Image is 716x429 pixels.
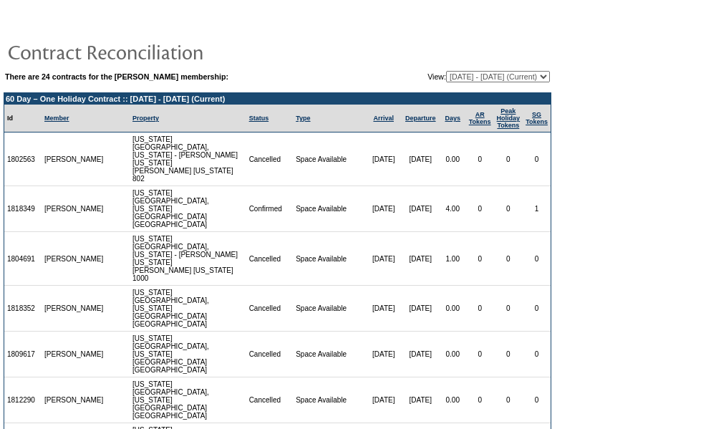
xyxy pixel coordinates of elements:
[4,132,42,186] td: 1802563
[42,132,107,186] td: [PERSON_NAME]
[130,132,246,186] td: [US_STATE][GEOGRAPHIC_DATA], [US_STATE] - [PERSON_NAME] [US_STATE] [PERSON_NAME] [US_STATE] 802
[440,286,466,332] td: 0.00
[246,377,294,423] td: Cancelled
[365,286,401,332] td: [DATE]
[42,332,107,377] td: [PERSON_NAME]
[523,132,551,186] td: 0
[42,377,107,423] td: [PERSON_NAME]
[440,186,466,232] td: 4.00
[497,107,521,129] a: Peak HolidayTokens
[494,377,523,423] td: 0
[523,332,551,377] td: 0
[365,377,401,423] td: [DATE]
[293,186,365,232] td: Space Available
[526,111,548,125] a: SGTokens
[494,232,523,286] td: 0
[42,232,107,286] td: [PERSON_NAME]
[466,232,494,286] td: 0
[4,186,42,232] td: 1818349
[402,332,440,377] td: [DATE]
[130,377,246,423] td: [US_STATE][GEOGRAPHIC_DATA], [US_STATE][GEOGRAPHIC_DATA] [GEOGRAPHIC_DATA]
[132,115,159,122] a: Property
[246,332,294,377] td: Cancelled
[130,286,246,332] td: [US_STATE][GEOGRAPHIC_DATA], [US_STATE][GEOGRAPHIC_DATA] [GEOGRAPHIC_DATA]
[4,232,42,286] td: 1804691
[405,115,436,122] a: Departure
[373,115,394,122] a: Arrival
[4,105,42,132] td: Id
[296,115,310,122] a: Type
[445,115,460,122] a: Days
[523,286,551,332] td: 0
[402,132,440,186] td: [DATE]
[494,286,523,332] td: 0
[365,232,401,286] td: [DATE]
[357,71,550,82] td: View:
[440,332,466,377] td: 0.00
[4,93,551,105] td: 60 Day – One Holiday Contract :: [DATE] - [DATE] (Current)
[293,332,365,377] td: Space Available
[466,332,494,377] td: 0
[293,132,365,186] td: Space Available
[246,132,294,186] td: Cancelled
[466,132,494,186] td: 0
[402,286,440,332] td: [DATE]
[365,186,401,232] td: [DATE]
[42,286,107,332] td: [PERSON_NAME]
[440,377,466,423] td: 0.00
[523,186,551,232] td: 1
[130,186,246,232] td: [US_STATE][GEOGRAPHIC_DATA], [US_STATE][GEOGRAPHIC_DATA] [GEOGRAPHIC_DATA]
[466,286,494,332] td: 0
[402,186,440,232] td: [DATE]
[494,332,523,377] td: 0
[402,377,440,423] td: [DATE]
[466,186,494,232] td: 0
[4,286,42,332] td: 1818352
[365,332,401,377] td: [DATE]
[293,377,365,423] td: Space Available
[130,332,246,377] td: [US_STATE][GEOGRAPHIC_DATA], [US_STATE][GEOGRAPHIC_DATA] [GEOGRAPHIC_DATA]
[246,186,294,232] td: Confirmed
[402,232,440,286] td: [DATE]
[440,232,466,286] td: 1.00
[249,115,269,122] a: Status
[494,132,523,186] td: 0
[523,232,551,286] td: 0
[4,377,42,423] td: 1812290
[523,377,551,423] td: 0
[130,232,246,286] td: [US_STATE][GEOGRAPHIC_DATA], [US_STATE] - [PERSON_NAME] [US_STATE] [PERSON_NAME] [US_STATE] 1000
[466,377,494,423] td: 0
[44,115,69,122] a: Member
[246,286,294,332] td: Cancelled
[7,37,294,66] img: pgTtlContractReconciliation.gif
[494,186,523,232] td: 0
[5,72,228,81] b: There are 24 contracts for the [PERSON_NAME] membership:
[440,132,466,186] td: 0.00
[293,286,365,332] td: Space Available
[365,132,401,186] td: [DATE]
[469,111,491,125] a: ARTokens
[4,332,42,377] td: 1809617
[293,232,365,286] td: Space Available
[42,186,107,232] td: [PERSON_NAME]
[246,232,294,286] td: Cancelled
